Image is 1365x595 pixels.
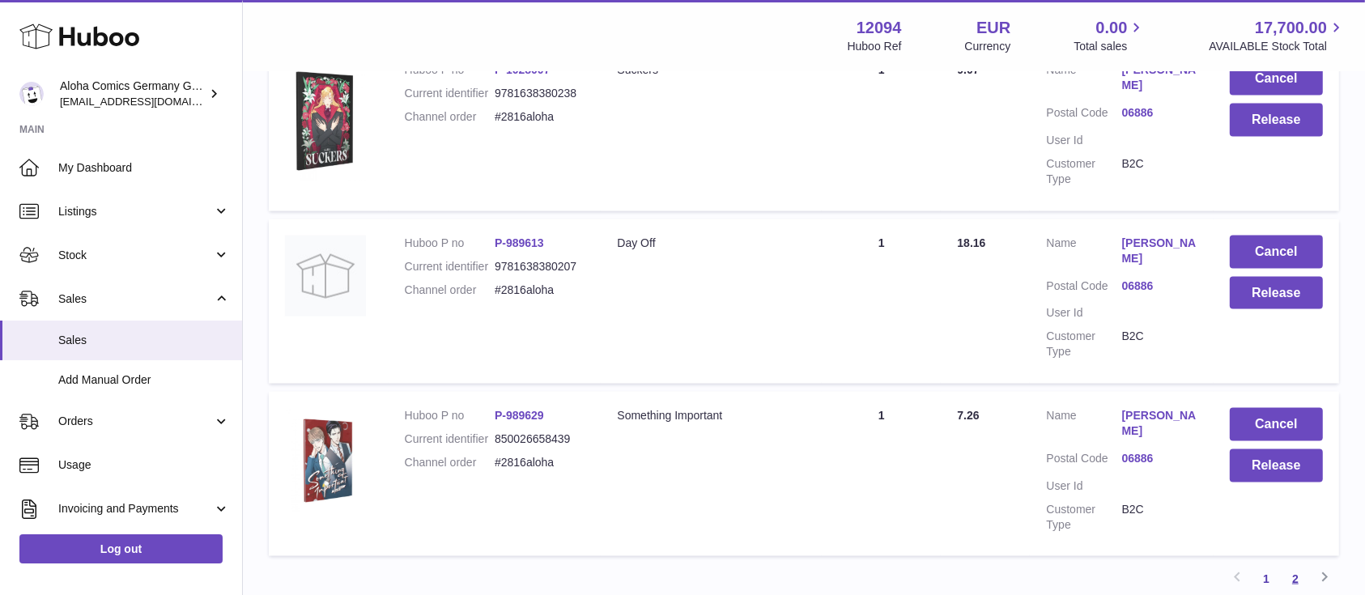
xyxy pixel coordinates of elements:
[822,392,941,556] td: 1
[1122,236,1197,266] a: [PERSON_NAME]
[1209,39,1346,54] span: AVAILABLE Stock Total
[1046,62,1121,97] dt: Name
[405,408,495,423] dt: Huboo P no
[1046,329,1121,359] dt: Customer Type
[1122,62,1197,93] a: [PERSON_NAME]
[495,455,585,470] dd: #2816aloha
[822,219,941,384] td: 1
[495,283,585,298] dd: #2816aloha
[1209,17,1346,54] a: 17,700.00 AVAILABLE Stock Total
[617,408,806,423] div: Something Important
[495,409,544,422] a: P-989629
[1046,105,1121,125] dt: Postal Code
[1281,564,1310,593] a: 2
[1230,236,1323,269] button: Cancel
[1230,408,1323,441] button: Cancel
[405,259,495,274] dt: Current identifier
[848,39,902,54] div: Huboo Ref
[495,236,544,249] a: P-989613
[1122,408,1197,439] a: [PERSON_NAME]
[58,291,213,307] span: Sales
[495,86,585,101] dd: 9781638380238
[285,408,366,512] img: 120941736833479.png
[957,409,979,422] span: 7.26
[1074,39,1146,54] span: Total sales
[405,455,495,470] dt: Channel order
[1096,17,1128,39] span: 0.00
[1230,277,1323,310] button: Release
[60,79,206,109] div: Aloha Comics Germany GmbH
[976,17,1010,39] strong: EUR
[1046,305,1121,321] dt: User Id
[617,236,806,251] div: Day Off
[965,39,1011,54] div: Currency
[1046,478,1121,494] dt: User Id
[1046,502,1121,533] dt: Customer Type
[58,501,213,516] span: Invoicing and Payments
[405,236,495,251] dt: Huboo P no
[1046,451,1121,470] dt: Postal Code
[1230,449,1323,482] button: Release
[58,333,230,348] span: Sales
[1046,408,1121,443] dt: Name
[857,17,902,39] strong: 12094
[285,62,366,181] img: 1736835106.png
[58,204,213,219] span: Listings
[405,109,495,125] dt: Channel order
[495,259,585,274] dd: 9781638380207
[1074,17,1146,54] a: 0.00 Total sales
[58,248,213,263] span: Stock
[1046,278,1121,298] dt: Postal Code
[1122,156,1197,187] dd: B2C
[1122,105,1197,121] a: 06886
[1046,133,1121,148] dt: User Id
[1255,17,1327,39] span: 17,700.00
[1046,156,1121,187] dt: Customer Type
[957,236,985,249] span: 18.16
[1122,329,1197,359] dd: B2C
[1046,236,1121,270] dt: Name
[58,414,213,429] span: Orders
[58,372,230,388] span: Add Manual Order
[822,46,941,210] td: 1
[1122,278,1197,294] a: 06886
[58,160,230,176] span: My Dashboard
[495,109,585,125] dd: #2816aloha
[60,95,238,108] span: [EMAIL_ADDRESS][DOMAIN_NAME]
[1230,62,1323,96] button: Cancel
[19,534,223,563] a: Log out
[1122,451,1197,466] a: 06886
[58,457,230,473] span: Usage
[405,86,495,101] dt: Current identifier
[19,82,44,106] img: internalAdmin-12094@internal.huboo.com
[405,283,495,298] dt: Channel order
[1122,502,1197,533] dd: B2C
[1230,104,1323,137] button: Release
[1252,564,1281,593] a: 1
[405,431,495,447] dt: Current identifier
[285,236,366,317] img: no-photo.jpg
[495,431,585,447] dd: 850026658439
